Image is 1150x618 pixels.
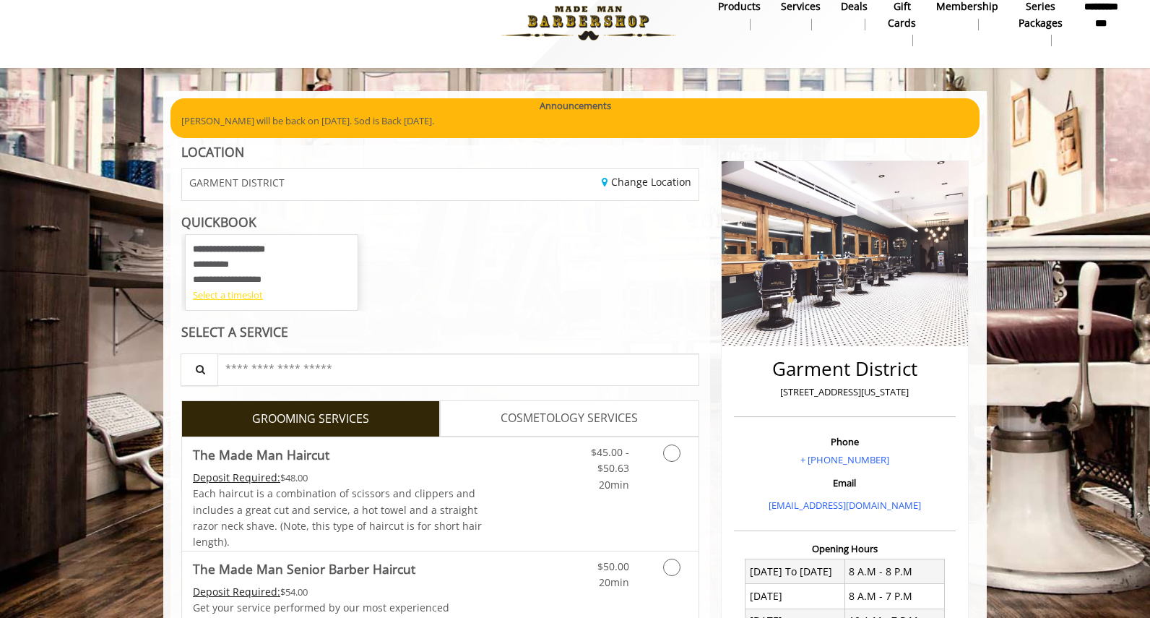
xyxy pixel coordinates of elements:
td: 8 A.M - 7 P.M [844,584,944,609]
p: [STREET_ADDRESS][US_STATE] [738,385,952,400]
td: [DATE] [745,584,845,609]
a: + [PHONE_NUMBER] [800,453,889,466]
span: $50.00 [597,559,629,573]
b: Announcements [540,98,611,113]
b: The Made Man Haircut [193,445,329,465]
b: LOCATION [181,143,244,160]
h3: Opening Hours [734,544,956,554]
div: $48.00 [193,470,483,486]
span: This service needs some Advance to be paid before we block your appointment [193,471,280,484]
td: 8 A.M - 8 P.M [844,559,944,584]
span: $45.00 - $50.63 [591,445,629,475]
span: 20min [599,478,629,492]
div: $54.00 [193,584,483,600]
td: [DATE] To [DATE] [745,559,845,584]
h3: Phone [738,437,952,447]
div: SELECT A SERVICE [181,325,699,339]
span: Each haircut is a combination of scissors and clippers and includes a great cut and service, a ho... [193,486,482,549]
span: GROOMING SERVICES [252,410,369,429]
span: GARMENT DISTRICT [189,177,285,188]
span: COSMETOLOGY SERVICES [501,409,638,428]
p: [PERSON_NAME] will be back on [DATE]. Sod is Back [DATE]. [181,113,969,129]
span: This service needs some Advance to be paid before we block your appointment [193,585,280,598]
button: Service Search [181,353,218,386]
b: The Made Man Senior Barber Haircut [193,559,415,579]
b: QUICKBOOK [181,213,256,231]
h2: Garment District [738,359,952,379]
a: [EMAIL_ADDRESS][DOMAIN_NAME] [769,499,921,512]
a: Change Location [602,175,691,189]
h3: Email [738,478,952,488]
div: Select a timeslot [193,288,350,303]
span: 20min [599,575,629,589]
